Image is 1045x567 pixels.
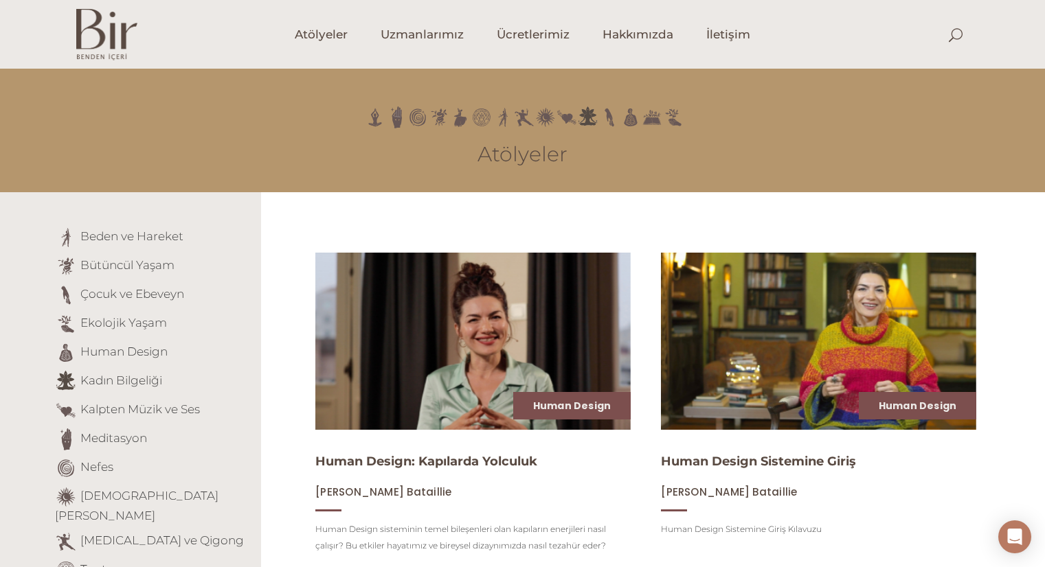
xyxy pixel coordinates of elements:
[80,229,183,243] a: Beden ve Hareket
[80,460,113,474] a: Nefes
[315,485,451,499] span: [PERSON_NAME] Bataillie
[661,485,797,498] a: [PERSON_NAME] Bataillie
[315,485,451,498] a: [PERSON_NAME] Bataillie
[533,399,611,413] a: Human Design
[706,27,750,43] span: İletişim
[603,27,673,43] span: Hakkımızda
[381,27,464,43] span: Uzmanlarımız
[80,402,200,416] a: Kalpten Müzik ve Ses
[80,431,147,445] a: Meditasyon
[879,399,957,413] a: Human Design
[80,258,175,272] a: Bütüncül Yaşam
[661,521,976,537] p: Human Design Sistemine Giriş Kılavuzu
[661,454,856,469] a: Human Design Sistemine Giriş
[661,485,797,499] span: [PERSON_NAME] Bataillie
[315,521,631,554] p: Human Design sisteminin temel bileşenleri olan kapıların enerjileri nasıl çalışır? Bu etkiler hay...
[295,27,348,43] span: Atölyeler
[80,316,167,329] a: Ekolojik Yaşam
[998,520,1031,553] div: Open Intercom Messenger
[315,454,537,469] a: Human Design: Kapılarda Yolculuk
[80,287,184,301] a: Çocuk ve Ebeveyn
[55,489,218,522] a: [DEMOGRAPHIC_DATA][PERSON_NAME]
[80,345,168,358] a: Human Design
[80,373,162,387] a: Kadın Bilgeliği
[80,533,244,547] a: [MEDICAL_DATA] ve Qigong
[497,27,570,43] span: Ücretlerimiz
